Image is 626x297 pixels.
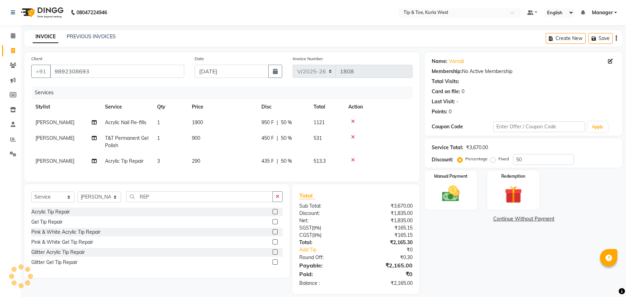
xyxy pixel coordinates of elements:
[32,86,418,99] div: Services
[261,119,274,126] span: 950 F
[449,108,452,115] div: 0
[31,65,51,78] button: +91
[294,210,356,217] div: Discount:
[192,158,200,164] span: 290
[314,232,320,238] span: 9%
[499,184,528,206] img: _gift.svg
[192,119,203,126] span: 1900
[462,88,464,95] div: 0
[261,158,274,165] span: 435 F
[314,135,322,141] span: 531
[261,135,274,142] span: 450 F
[356,254,418,261] div: ₹0.30
[294,280,356,287] div: Balance :
[432,68,462,75] div: Membership:
[299,232,312,238] span: CGST
[281,119,292,126] span: 50 %
[432,156,453,163] div: Discount:
[31,218,63,226] div: Gel Tip Repair
[309,99,344,115] th: Total
[153,99,188,115] th: Qty
[344,99,413,115] th: Action
[426,215,621,223] a: Continue Without Payment
[277,119,278,126] span: |
[293,56,323,62] label: Invoice Number
[31,228,100,236] div: Pink & White Acrylic Tip Repair
[314,119,325,126] span: 1121
[432,98,455,105] div: Last Visit:
[434,173,468,179] label: Manual Payment
[35,135,74,141] span: [PERSON_NAME]
[465,156,488,162] label: Percentage
[501,173,525,179] label: Redemption
[294,246,366,254] a: Add Tip
[31,249,85,256] div: Glitter Acrylic Tip Repair
[366,246,418,254] div: ₹0
[157,158,160,164] span: 3
[105,135,148,148] span: T&T Permanent Gel Polish
[356,217,418,224] div: ₹1,835.00
[31,259,78,266] div: Glitter Gel Tip Repair
[597,269,619,290] iframe: chat widget
[281,135,292,142] span: 50 %
[432,88,460,95] div: Card on file:
[356,239,418,246] div: ₹2,165.30
[31,208,70,216] div: Acrylic Tip Repair
[195,56,204,62] label: Date
[294,224,356,232] div: ( )
[356,210,418,217] div: ₹1,835.00
[432,78,459,85] div: Total Visits:
[546,33,586,44] button: Create New
[356,202,418,210] div: ₹3,670.00
[493,121,585,132] input: Enter Offer / Coupon Code
[281,158,292,165] span: 50 %
[356,224,418,232] div: ₹165.15
[31,239,93,246] div: Pink & White Gel Tip Repair
[588,33,613,44] button: Save
[105,158,144,164] span: Acrylic Tip Repair
[456,98,458,105] div: -
[437,184,465,204] img: _cash.svg
[31,99,101,115] th: Stylist
[294,254,356,261] div: Round Off:
[105,119,146,126] span: Acrylic Nail Re-fills
[35,158,74,164] span: [PERSON_NAME]
[498,156,509,162] label: Fixed
[67,33,116,40] a: PREVIOUS INVOICES
[257,99,309,115] th: Disc
[294,202,356,210] div: Sub Total:
[314,158,326,164] span: 513.3
[299,192,315,199] span: Total
[592,9,613,16] span: Manager
[432,58,447,65] div: Name:
[18,3,65,22] img: logo
[313,225,320,231] span: 9%
[299,225,312,231] span: SGST
[356,232,418,239] div: ₹165.15
[432,108,447,115] div: Points:
[31,56,42,62] label: Client
[126,191,273,202] input: Search or Scan
[432,123,493,130] div: Coupon Code
[35,119,74,126] span: [PERSON_NAME]
[76,3,107,22] b: 08047224946
[294,239,356,246] div: Total:
[157,119,160,126] span: 1
[277,135,278,142] span: |
[192,135,200,141] span: 900
[294,217,356,224] div: Net:
[356,280,418,287] div: ₹2,165.00
[294,270,356,278] div: Paid:
[50,65,184,78] input: Search by Name/Mobile/Email/Code
[188,99,257,115] th: Price
[432,68,616,75] div: No Active Membership
[356,270,418,278] div: ₹0
[588,122,608,132] button: Apply
[294,232,356,239] div: ( )
[33,31,58,43] a: INVOICE
[101,99,153,115] th: Service
[432,144,463,151] div: Service Total:
[157,135,160,141] span: 1
[356,261,418,270] div: ₹2,165.00
[466,144,488,151] div: ₹3,670.00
